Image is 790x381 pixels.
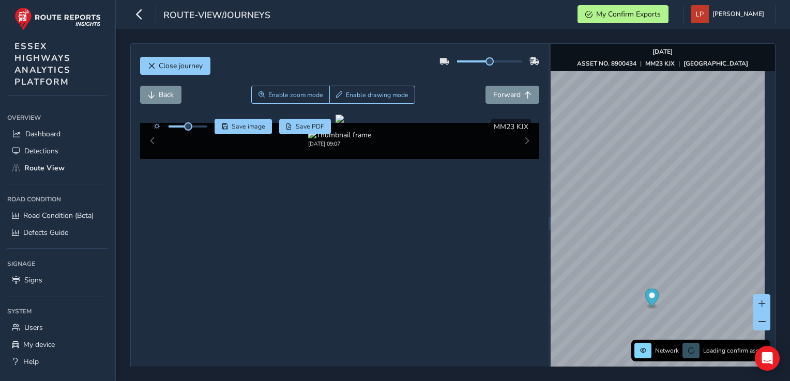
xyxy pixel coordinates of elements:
[691,5,709,23] img: diamond-layout
[7,160,108,177] a: Route View
[7,110,108,125] div: Overview
[7,304,108,319] div: System
[296,122,324,131] span: Save PDF
[251,86,329,104] button: Zoom
[493,90,521,100] span: Forward
[346,91,408,99] span: Enable drawing mode
[485,86,539,104] button: Forward
[140,57,210,75] button: Close journey
[7,353,108,370] a: Help
[755,346,780,371] div: Open Intercom Messenger
[645,289,659,310] div: Map marker
[232,122,265,131] span: Save image
[23,340,55,350] span: My device
[703,346,767,355] span: Loading confirm assets
[163,9,270,23] span: route-view/journeys
[14,40,71,88] span: ESSEX HIGHWAYS ANALYTICS PLATFORM
[578,5,669,23] button: My Confirm Exports
[652,47,673,56] strong: [DATE]
[7,125,108,142] a: Dashboard
[24,146,58,156] span: Detections
[23,357,39,367] span: Help
[159,61,203,71] span: Close journey
[577,59,748,68] div: | |
[24,275,42,285] span: Signs
[7,319,108,336] a: Users
[24,163,65,173] span: Route View
[691,5,768,23] button: [PERSON_NAME]
[24,323,43,332] span: Users
[7,142,108,160] a: Detections
[7,192,108,207] div: Road Condition
[279,119,331,134] button: PDF
[577,59,636,68] strong: ASSET NO. 8900434
[329,86,416,104] button: Draw
[7,224,108,241] a: Defects Guide
[712,5,764,23] span: [PERSON_NAME]
[7,256,108,272] div: Signage
[494,122,528,132] span: MM23 KJX
[23,211,94,220] span: Road Condition (Beta)
[140,86,181,104] button: Back
[7,272,108,289] a: Signs
[23,228,68,237] span: Defects Guide
[655,346,679,355] span: Network
[645,59,675,68] strong: MM23 KJX
[308,140,371,148] div: [DATE] 09:07
[308,130,371,140] img: Thumbnail frame
[25,129,60,139] span: Dashboard
[7,336,108,353] a: My device
[7,207,108,224] a: Road Condition (Beta)
[596,9,661,19] span: My Confirm Exports
[215,119,272,134] button: Save
[14,7,101,30] img: rr logo
[159,90,174,100] span: Back
[268,91,323,99] span: Enable zoom mode
[683,59,748,68] strong: [GEOGRAPHIC_DATA]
